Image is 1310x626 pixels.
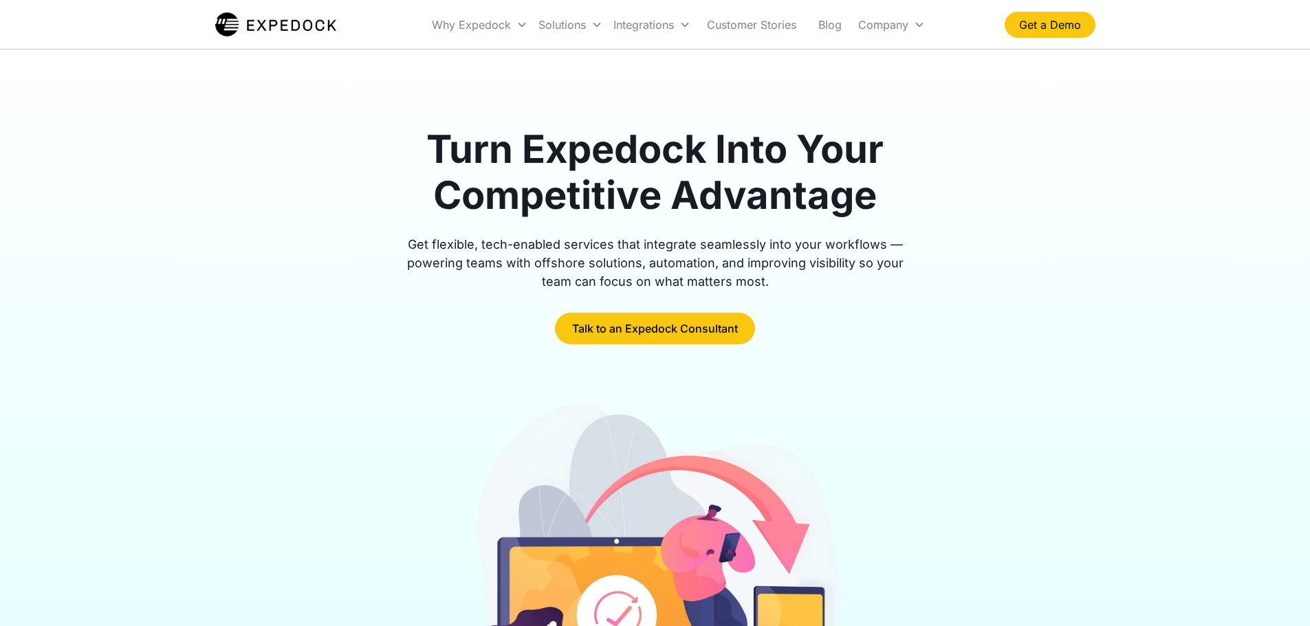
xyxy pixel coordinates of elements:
a: Talk to an Expedock Consultant [555,313,755,344]
a: Customer Stories [696,1,807,48]
a: Blog [807,1,853,48]
div: Integrations [613,18,674,32]
img: Expedock Logo [215,11,337,38]
div: Solutions [538,18,586,32]
div: Company [858,18,908,32]
div: Why Expedock [432,18,511,32]
div: Get flexible, tech-enabled services that integrate seamlessly into your workflows — powering team... [391,235,919,291]
a: Get a Demo [1005,12,1095,38]
h1: Turn Expedock Into Your Competitive Advantage [391,126,919,219]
